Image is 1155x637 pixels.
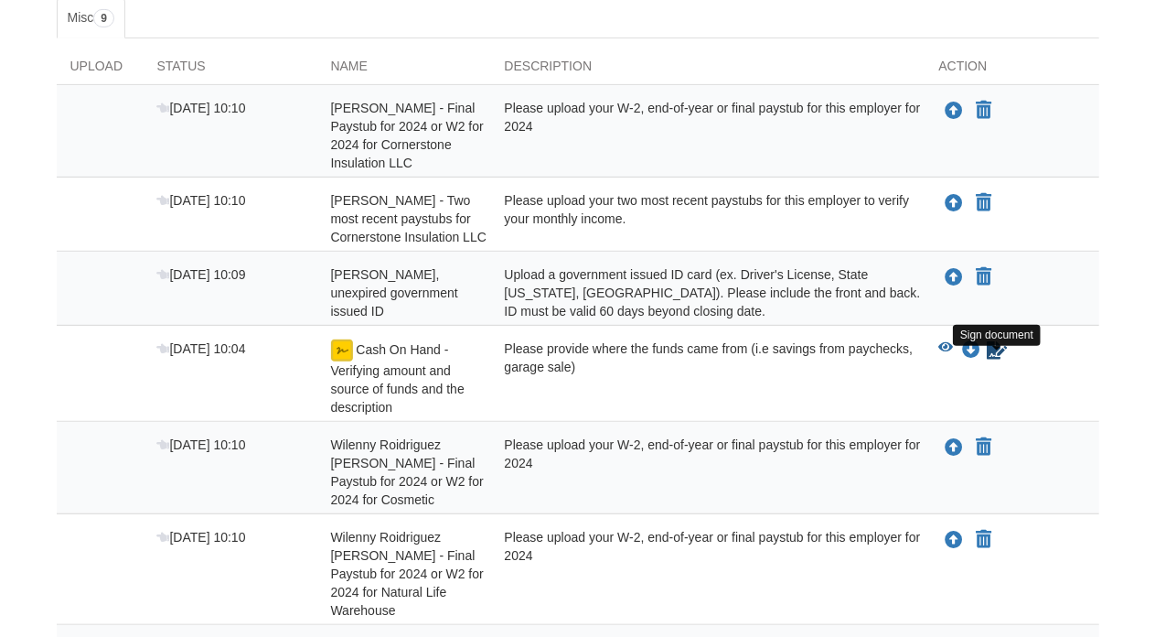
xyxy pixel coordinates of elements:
[986,340,1010,362] a: Sign Form
[491,99,925,172] div: Please upload your W-2, end-of-year or final paystub for this employer for 2024
[491,57,925,84] div: Description
[944,436,966,459] button: Upload Wilenny Roidriguez Salgado - Final Paystub for 2024 or W2 for 2024 for Cosmetic
[157,530,246,545] span: [DATE] 10:10
[491,191,925,246] div: Please upload your two most recent paystubs for this employer to verify your monthly income.
[963,343,981,358] a: Download Cash On Hand -Verifying amount and source of funds and the description
[975,529,994,551] button: Declare Wilenny Roidriguez Salgado - Final Paystub for 2024 or W2 for 2024 for Natural Life Wareh...
[975,266,994,288] button: Declare Alberto Perez Camacho - Valid, unexpired government issued ID not applicable
[939,341,954,360] button: View Cash On Hand -Verifying amount and source of funds and the description
[944,191,966,215] button: Upload Alberto Perez Camacho - Two most recent paystubs for Cornerstone Insulation LLC
[331,193,487,244] span: [PERSON_NAME] - Two most recent paystubs for Cornerstone Insulation LLC
[157,267,246,282] span: [DATE] 10:09
[331,437,484,507] span: Wilenny Roidriguez [PERSON_NAME] - Final Paystub for 2024 or W2 for 2024 for Cosmetic
[944,528,966,552] button: Upload Wilenny Roidriguez Salgado - Final Paystub for 2024 or W2 for 2024 for Natural Life Warehouse
[331,530,484,618] span: Wilenny Roidriguez [PERSON_NAME] - Final Paystub for 2024 or W2 for 2024 for Natural Life Warehouse
[491,528,925,620] div: Please upload your W-2, end-of-year or final paystub for this employer for 2024
[157,437,246,452] span: [DATE] 10:10
[157,101,246,115] span: [DATE] 10:10
[331,342,465,415] span: Cash On Hand -Verifying amount and source of funds and the description
[491,340,925,416] div: Please provide where the funds came from (i.e savings from paychecks, garage sale)
[975,100,994,122] button: Declare Alberto Perez Camacho - Final Paystub for 2024 or W2 for 2024 for Cornerstone Insulation ...
[144,57,317,84] div: Status
[331,101,484,170] span: [PERSON_NAME] - Final Paystub for 2024 or W2 for 2024 for Cornerstone Insulation LLC
[975,437,994,459] button: Declare Wilenny Roidriguez Salgado - Final Paystub for 2024 or W2 for 2024 for Cosmetic not appli...
[491,265,925,320] div: Upload a government issued ID card (ex. Driver's License, State [US_STATE], [GEOGRAPHIC_DATA]). P...
[944,265,966,289] button: Upload Alberto Perez Camacho - Valid, unexpired government issued ID
[944,99,966,123] button: Upload Alberto Perez Camacho - Final Paystub for 2024 or W2 for 2024 for Cornerstone Insulation LLC
[93,9,114,27] span: 9
[331,340,353,362] img: Ready for you to esign
[317,57,491,84] div: Name
[491,436,925,509] div: Please upload your W-2, end-of-year or final paystub for this employer for 2024
[331,267,458,318] span: [PERSON_NAME], unexpired government issued ID
[953,325,1041,346] div: Sign document
[157,341,246,356] span: [DATE] 10:04
[975,192,994,214] button: Declare Alberto Perez Camacho - Two most recent paystubs for Cornerstone Insulation LLC not appli...
[157,193,246,208] span: [DATE] 10:10
[57,57,144,84] div: Upload
[925,57,1099,84] div: Action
